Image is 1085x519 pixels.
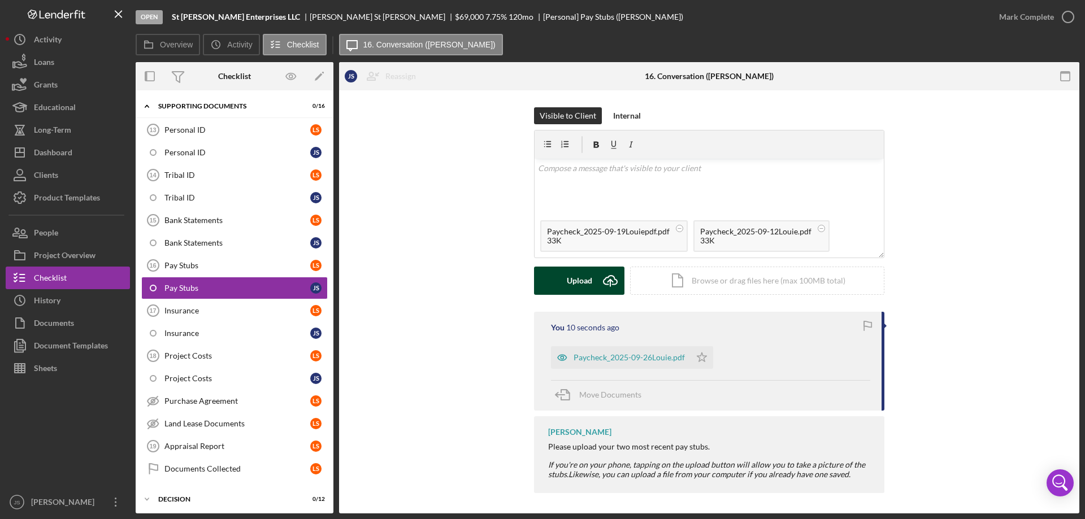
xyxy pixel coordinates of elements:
tspan: 19 [149,443,156,450]
div: Open Intercom Messenger [1047,469,1074,496]
em: Likewise, you can upload a file from your computer if you already have one saved. [568,469,850,479]
div: [PERSON_NAME] St [PERSON_NAME] [310,12,455,21]
tspan: 17 [149,307,156,314]
a: Personal IDJS [141,141,328,164]
div: Educational [34,96,76,121]
div: Insurance [164,306,310,315]
a: History [6,289,130,312]
button: Upload [534,267,624,295]
span: Move Documents [579,390,641,399]
div: Purchase Agreement [164,396,310,405]
div: Project Overview [34,244,96,269]
div: Upload [567,267,592,295]
div: J S [310,328,322,339]
div: Long-Term [34,119,71,144]
div: Visible to Client [540,107,596,124]
div: Project Costs [164,351,310,360]
div: Project Costs [164,374,310,383]
button: Project Overview [6,244,130,267]
a: Purchase AgreementLS [141,390,328,412]
div: People [34,221,58,247]
button: Document Templates [6,334,130,357]
div: L S [310,350,322,361]
div: J S [310,237,322,248]
div: L S [310,305,322,316]
a: 18Project CostsLS [141,344,328,367]
a: Documents CollectedLS [141,457,328,480]
text: JS [14,499,20,505]
div: J S [310,192,322,203]
button: Activity [6,28,130,51]
button: Visible to Client [534,107,602,124]
div: [PERSON_NAME] [28,491,102,516]
div: Documents [34,312,74,337]
a: 15Bank StatementsLS [141,209,328,232]
div: Pay Stubs [164,261,310,270]
div: Land Lease Documents [164,419,310,428]
a: 13Personal IDLS [141,119,328,141]
b: St [PERSON_NAME] Enterprises LLC [172,12,300,21]
button: 16. Conversation ([PERSON_NAME]) [339,34,503,55]
div: Paycheck_2025-09-12Louie.pdf [700,227,811,236]
span: $69,000 [455,12,484,21]
label: Activity [227,40,252,49]
div: 0 / 16 [305,103,325,110]
a: Dashboard [6,141,130,164]
button: Educational [6,96,130,119]
div: J S [345,70,357,82]
div: Paycheck_2025-09-19Louiepdf.pdf [547,227,670,236]
div: L S [310,169,322,181]
tspan: 14 [149,172,157,178]
div: Sheets [34,357,57,382]
div: 33K [700,236,811,245]
button: Internal [607,107,646,124]
a: Clients [6,164,130,186]
div: J S [310,282,322,294]
div: Please upload your two most recent pay stubs. [548,442,873,451]
a: 16Pay StubsLS [141,254,328,277]
button: Documents [6,312,130,334]
button: Overview [136,34,200,55]
div: Appraisal Report [164,442,310,451]
button: Loans [6,51,130,73]
div: 0 / 12 [305,496,325,503]
div: Insurance [164,329,310,338]
div: 120 mo [509,12,533,21]
div: L S [310,441,322,452]
button: JS[PERSON_NAME] [6,491,130,513]
div: You [551,323,565,332]
a: Land Lease DocumentsLS [141,412,328,435]
div: Personal ID [164,148,310,157]
div: J S [310,373,322,384]
div: History [34,289,60,315]
div: Bank Statements [164,216,310,225]
button: People [6,221,130,244]
a: Pay StubsJS [141,277,328,299]
div: 33K [547,236,670,245]
div: J S [310,147,322,158]
div: 7.75 % [485,12,507,21]
a: Checklist [6,267,130,289]
div: L S [310,418,322,429]
button: Sheets [6,357,130,380]
div: Checklist [34,267,67,292]
label: 16. Conversation ([PERSON_NAME]) [363,40,496,49]
div: [PERSON_NAME] [548,428,611,437]
button: Activity [203,34,259,55]
a: InsuranceJS [141,322,328,344]
div: Product Templates [34,186,100,212]
a: Bank StatementsJS [141,232,328,254]
div: Supporting Documents [158,103,297,110]
em: If you're on your phone, tapping on the upload button will allow you to take a picture of the stubs. [548,460,865,478]
div: Pay Stubs [164,284,310,293]
div: Paycheck_2025-09-26Louie.pdf [574,353,685,362]
a: 14Tribal IDLS [141,164,328,186]
div: L S [310,260,322,271]
tspan: 18 [149,352,156,359]
a: Project CostsJS [141,367,328,390]
tspan: 15 [149,217,156,224]
div: L S [310,395,322,407]
a: Product Templates [6,186,130,209]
